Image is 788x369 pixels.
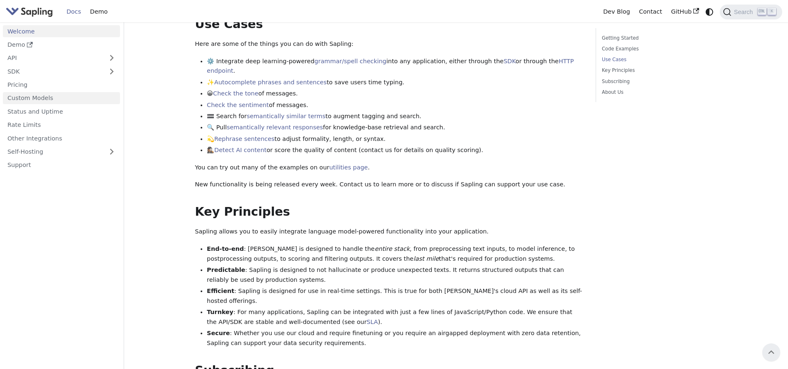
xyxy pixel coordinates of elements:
[207,267,245,273] strong: Predictable
[207,123,584,133] li: 🔍 Pull for knowledge-base retrieval and search.
[195,39,584,49] p: Here are some of the things you can do with Sapling:
[207,100,584,110] li: of messages.
[768,8,776,15] kbd: K
[414,255,439,262] em: last mile
[329,164,368,171] a: utilities page
[62,5,86,18] a: Docs
[195,17,584,32] h2: Use Cases
[635,5,667,18] a: Contact
[207,112,584,121] li: 🟰 Search for to augment tagging and search.
[207,78,584,88] li: ✨ to save users time typing.
[599,5,634,18] a: Dev Blog
[3,105,120,117] a: Status and Uptime
[195,180,584,190] p: New functionality is being released every week. Contact us to learn more or to discuss if Sapling...
[207,102,269,108] a: Check the sentiment
[207,245,244,252] strong: End-to-end
[3,146,120,158] a: Self-Hosting
[3,159,120,171] a: Support
[207,89,584,99] li: 😀 of messages.
[214,136,274,142] a: Rephrase sentences
[207,244,584,264] li: : [PERSON_NAME] is designed to handle the , from preprocessing text inputs, to model inference, t...
[704,6,716,18] button: Switch between dark and light mode (currently system mode)
[314,58,386,64] a: grammar/spell checking
[6,6,53,18] img: Sapling.ai
[3,79,120,91] a: Pricing
[207,145,584,155] li: 🕵🏽‍♀️ or score the quality of content (contact us for details on quality scoring).
[213,90,258,97] a: Check the tone
[602,78,714,86] a: Subscribing
[720,5,782,19] button: Search (Ctrl+K)
[503,58,515,64] a: SDK
[3,52,103,64] a: API
[207,286,584,306] li: : Sapling is designed for use in real-time settings. This is true for both [PERSON_NAME]'s cloud ...
[195,205,584,219] h2: Key Principles
[207,329,584,348] li: : Whether you use our cloud and require finetuning or you require an airgapped deployment with ze...
[762,343,780,361] button: Scroll back to top
[602,45,714,53] a: Code Examples
[3,39,120,51] a: Demo
[602,67,714,74] a: Key Principles
[207,134,584,144] li: 💫 to adjust formality, length, or syntax.
[602,56,714,64] a: Use Cases
[227,124,323,131] a: semantically relevant responses
[103,65,120,77] button: Expand sidebar category 'SDK'
[3,119,120,131] a: Rate Limits
[214,79,327,86] a: Autocomplete phrases and sentences
[207,265,584,285] li: : Sapling is designed to not hallucinate or produce unexpected texts. It returns structured outpu...
[375,245,410,252] em: entire stack
[3,132,120,144] a: Other Integrations
[207,307,584,327] li: : For many applications, Sapling can be integrated with just a few lines of JavaScript/Python cod...
[207,330,230,336] strong: Secure
[6,6,56,18] a: Sapling.ai
[103,52,120,64] button: Expand sidebar category 'API'
[207,309,233,315] strong: Turnkey
[602,88,714,96] a: About Us
[3,92,120,104] a: Custom Models
[366,319,378,325] a: SLA
[731,9,758,15] span: Search
[207,288,234,294] strong: Efficient
[86,5,112,18] a: Demo
[3,65,103,77] a: SDK
[195,163,584,173] p: You can try out many of the examples on our .
[247,113,325,119] a: semantically similar terms
[3,25,120,37] a: Welcome
[602,34,714,42] a: Getting Started
[207,57,584,76] li: ⚙️ Integrate deep learning-powered into any application, either through the or through the .
[666,5,703,18] a: GitHub
[195,227,584,237] p: Sapling allows you to easily integrate language model-powered functionality into your application.
[214,147,266,153] a: Detect AI content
